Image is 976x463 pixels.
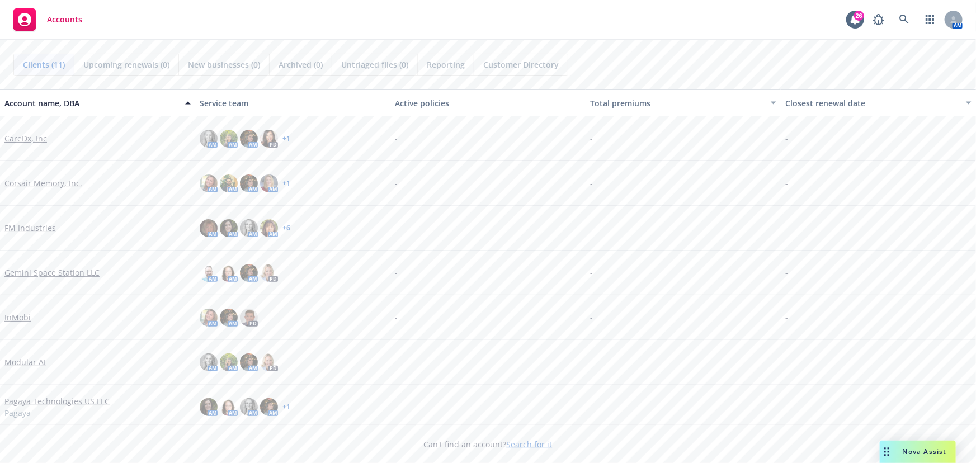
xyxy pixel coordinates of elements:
[220,130,238,148] img: photo
[200,398,218,416] img: photo
[4,356,46,368] a: Modular AI
[188,59,260,70] span: New businesses (0)
[282,225,290,232] a: + 6
[200,174,218,192] img: photo
[200,264,218,282] img: photo
[4,311,31,323] a: InMobi
[200,219,218,237] img: photo
[220,219,238,237] img: photo
[9,4,87,35] a: Accounts
[282,404,290,410] a: + 1
[240,353,258,371] img: photo
[200,97,386,109] div: Service team
[590,311,593,323] span: -
[590,267,593,278] span: -
[785,177,788,189] span: -
[395,177,398,189] span: -
[83,59,169,70] span: Upcoming renewals (0)
[4,222,56,234] a: FM Industries
[424,438,553,450] span: Can't find an account?
[279,59,323,70] span: Archived (0)
[200,309,218,327] img: photo
[240,264,258,282] img: photo
[47,15,82,24] span: Accounts
[785,97,959,109] div: Closest renewal date
[260,264,278,282] img: photo
[893,8,916,31] a: Search
[4,407,31,419] span: Pagaya
[260,398,278,416] img: photo
[903,447,947,456] span: Nova Assist
[200,130,218,148] img: photo
[483,59,559,70] span: Customer Directory
[240,130,258,148] img: photo
[785,222,788,234] span: -
[4,133,47,144] a: CareDx, Inc
[23,59,65,70] span: Clients (11)
[220,398,238,416] img: photo
[867,8,890,31] a: Report a Bug
[785,133,788,144] span: -
[4,395,110,407] a: Pagaya Technologies US LLC
[260,174,278,192] img: photo
[586,89,781,116] button: Total premiums
[260,219,278,237] img: photo
[240,398,258,416] img: photo
[395,311,398,323] span: -
[880,441,894,463] div: Drag to move
[282,180,290,187] a: + 1
[590,356,593,368] span: -
[4,267,100,278] a: Gemini Space Station LLC
[785,401,788,413] span: -
[240,219,258,237] img: photo
[785,311,788,323] span: -
[854,8,864,18] div: 26
[195,89,390,116] button: Service team
[785,356,788,368] span: -
[4,97,178,109] div: Account name, DBA
[220,264,238,282] img: photo
[395,401,398,413] span: -
[590,401,593,413] span: -
[395,222,398,234] span: -
[781,89,976,116] button: Closest renewal date
[200,353,218,371] img: photo
[260,353,278,371] img: photo
[220,309,238,327] img: photo
[590,97,764,109] div: Total premiums
[590,222,593,234] span: -
[507,439,553,450] a: Search for it
[919,8,941,31] a: Switch app
[427,59,465,70] span: Reporting
[240,309,258,327] img: photo
[395,97,581,109] div: Active policies
[395,356,398,368] span: -
[260,130,278,148] img: photo
[341,59,408,70] span: Untriaged files (0)
[880,441,956,463] button: Nova Assist
[785,267,788,278] span: -
[240,174,258,192] img: photo
[282,135,290,142] a: + 1
[220,353,238,371] img: photo
[395,133,398,144] span: -
[390,89,586,116] button: Active policies
[590,177,593,189] span: -
[590,133,593,144] span: -
[395,267,398,278] span: -
[4,177,82,189] a: Corsair Memory, Inc.
[220,174,238,192] img: photo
